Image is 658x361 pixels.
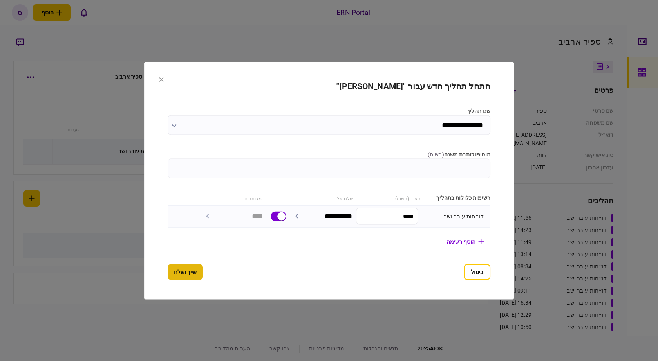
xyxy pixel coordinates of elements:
div: רשימות כלולות בתהליך [426,194,490,202]
button: הוסף רשימה [440,234,490,248]
label: הוסיפו כותרת משנה [168,150,490,158]
label: שם תהליך [168,107,490,115]
button: ביטול [464,264,490,280]
h2: התחל תהליך חדש עבור "[PERSON_NAME]" [168,81,490,91]
input: שם תהליך [168,115,490,135]
span: ( רשות ) [428,151,444,157]
div: מכותבים [197,194,262,202]
input: הוסיפו כותרת משנה [168,158,490,178]
div: שלח אל [289,194,354,202]
button: שייך ושלח [168,264,203,280]
div: דו״חות עובר ושב [422,212,484,220]
div: תיאור (רשות) [357,194,422,202]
